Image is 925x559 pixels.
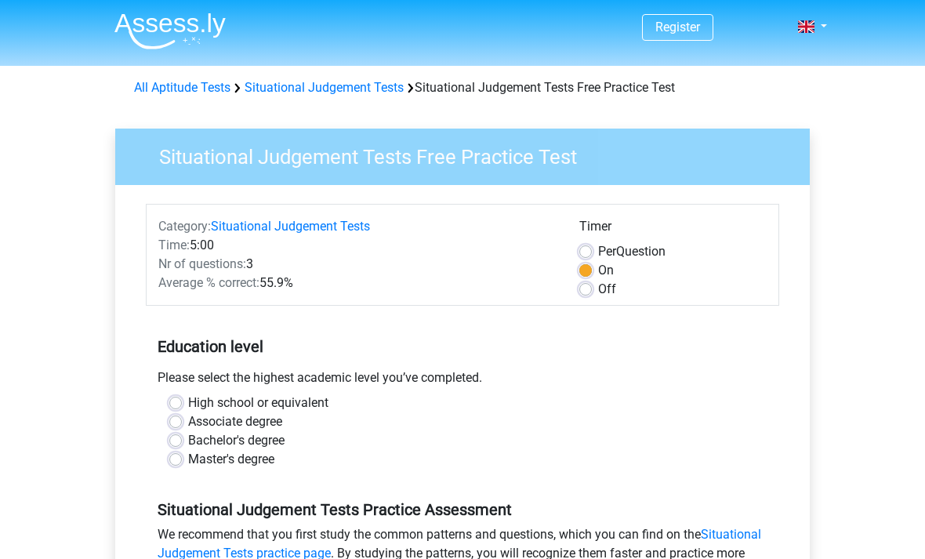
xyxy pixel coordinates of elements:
a: Situational Judgement Tests [245,80,404,95]
label: Off [598,280,616,299]
span: Time: [158,238,190,252]
div: 5:00 [147,236,568,255]
span: Category: [158,219,211,234]
label: Question [598,242,666,261]
h3: Situational Judgement Tests Free Practice Test [140,139,798,169]
div: Situational Judgement Tests Free Practice Test [128,78,797,97]
span: Average % correct: [158,275,259,290]
h5: Education level [158,331,767,362]
div: 55.9% [147,274,568,292]
a: Situational Judgement Tests [211,219,370,234]
label: Bachelor's degree [188,431,285,450]
span: Nr of questions: [158,256,246,271]
label: On [598,261,614,280]
img: Assessly [114,13,226,49]
label: Associate degree [188,412,282,431]
a: All Aptitude Tests [134,80,230,95]
h5: Situational Judgement Tests Practice Assessment [158,500,767,519]
div: Timer [579,217,767,242]
div: Please select the highest academic level you’ve completed. [146,368,779,394]
a: Register [655,20,700,34]
label: High school or equivalent [188,394,328,412]
label: Master's degree [188,450,274,469]
div: 3 [147,255,568,274]
span: Per [598,244,616,259]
